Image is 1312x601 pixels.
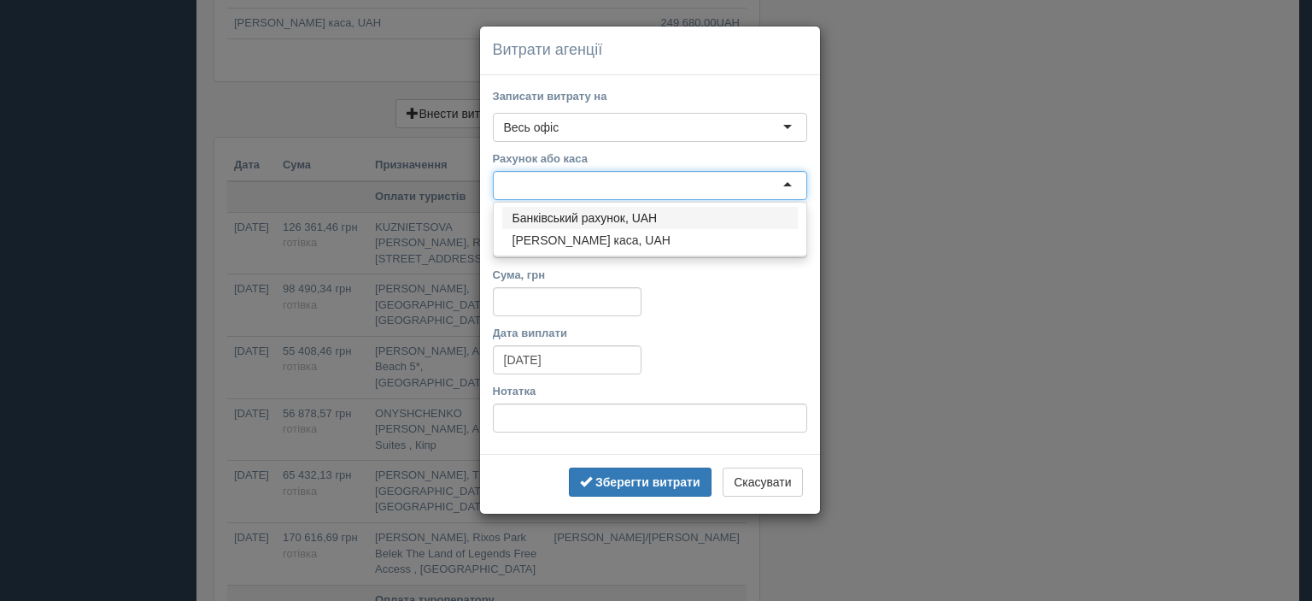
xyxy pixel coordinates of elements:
label: Сума, грн [493,267,641,283]
b: Зберегти витрати [595,475,700,489]
label: Рахунок або каса [493,150,807,167]
label: Нотатка [493,383,807,399]
div: Весь офіс [504,119,559,136]
div: Банківський рахунок, UAH [502,207,798,229]
h4: Витрати агенції [493,39,807,62]
label: Записати витрату на [493,88,807,104]
label: Дата виплати [493,325,641,341]
button: Скасувати [723,468,802,497]
button: Зберегти витрати [569,468,712,497]
div: [PERSON_NAME] каса, UAH [502,229,798,251]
